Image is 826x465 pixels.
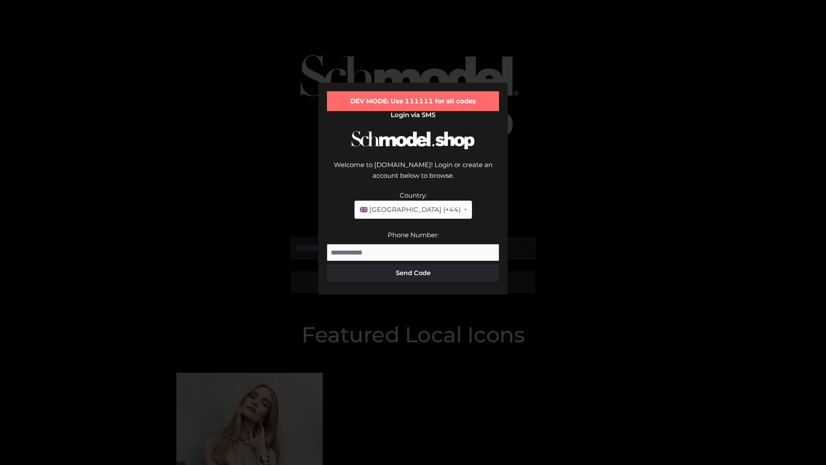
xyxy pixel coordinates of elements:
span: 🇬🇧 [GEOGRAPHIC_DATA] (+44) [360,204,461,215]
div: DEV MODE: Use 111111 for all codes [327,91,499,111]
div: Welcome to [DOMAIN_NAME]! Login or create an account below to browse. [327,159,499,190]
h2: Login via SMS [327,111,499,119]
button: Send Code [327,264,499,282]
img: Schmodel Logo [348,123,478,157]
label: Phone Number: [388,231,439,239]
label: Country: [400,191,427,199]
